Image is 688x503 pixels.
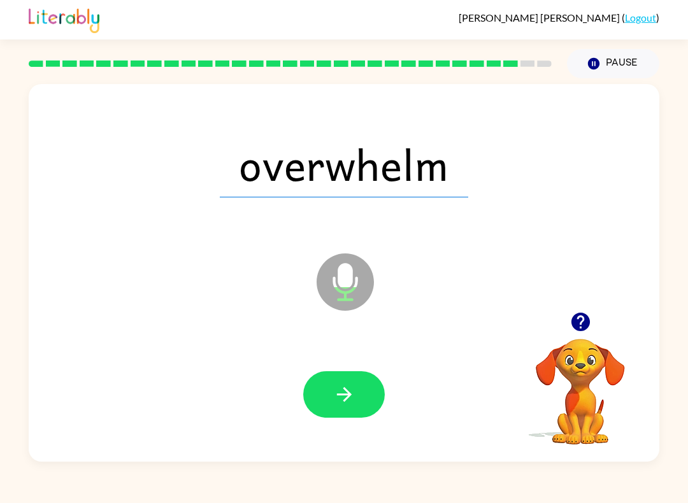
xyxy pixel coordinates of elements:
video: Your browser must support playing .mp4 files to use Literably. Please try using another browser. [517,319,644,446]
span: overwhelm [220,131,468,197]
a: Logout [625,11,656,24]
div: ( ) [459,11,659,24]
button: Pause [567,49,659,78]
span: [PERSON_NAME] [PERSON_NAME] [459,11,622,24]
img: Literably [29,5,99,33]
